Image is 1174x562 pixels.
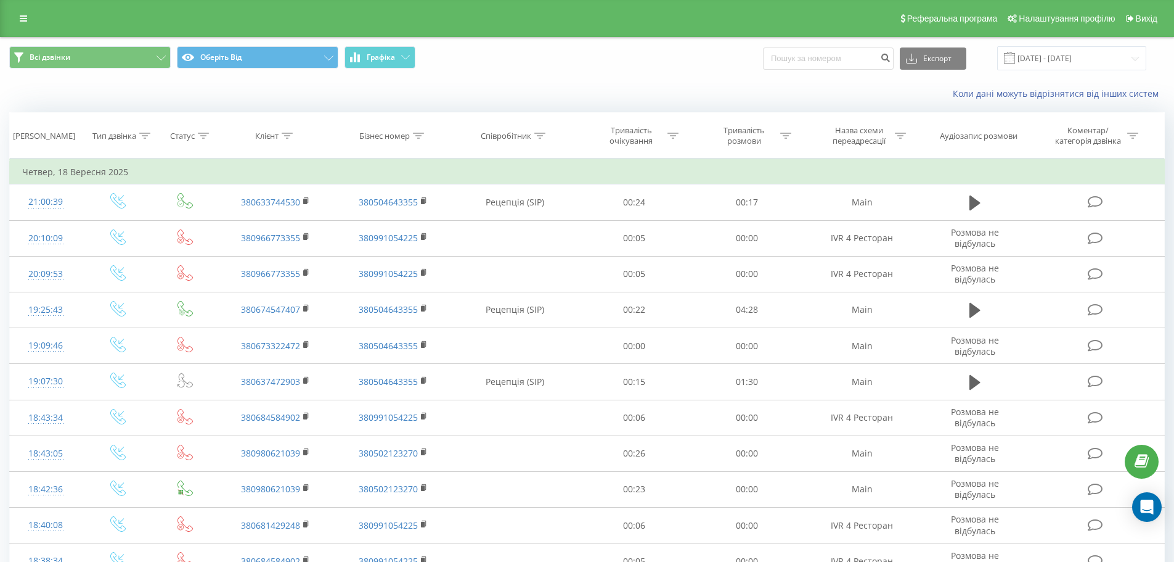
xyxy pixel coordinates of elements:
span: Розмова не відбулась [951,334,999,357]
td: IVR 4 Ресторан [803,400,920,436]
td: IVR 4 Ресторан [803,220,920,256]
div: Клієнт [255,131,279,141]
a: 380502123270 [359,483,418,495]
td: 04:28 [691,292,804,328]
a: 380502123270 [359,447,418,459]
td: 00:23 [578,471,691,507]
td: Main [803,184,920,220]
font: Графіка [367,52,395,62]
td: 00:05 [578,220,691,256]
td: 00:17 [691,184,804,220]
div: 20:10:09 [22,226,70,250]
div: Тривалість очікування [598,125,664,146]
td: 00:00 [691,508,804,543]
button: Оберіть Від [177,46,338,68]
td: 00:00 [691,328,804,364]
td: 01:30 [691,364,804,400]
span: Розмова не відбулась [951,406,999,429]
div: 21:00:39 [22,190,70,214]
div: [PERSON_NAME] [13,131,75,141]
td: Рецепція (SIP) [452,364,578,400]
div: Аудіозапис розмови [940,131,1017,141]
span: Розмова не відбулась [951,442,999,465]
div: 19:09:46 [22,334,70,358]
div: 20:09:53 [22,262,70,286]
div: 18:40:08 [22,513,70,537]
td: IVR 4 Ресторан [803,256,920,292]
a: 380684584902 [241,411,300,423]
td: 00:06 [578,400,691,436]
font: Вихід [1136,14,1157,23]
td: 00:00 [691,256,804,292]
a: 380504643355 [359,304,418,315]
span: Розмова не відбулась [951,513,999,536]
td: Рецепція (SIP) [452,184,578,220]
button: Експорт [900,48,966,70]
td: 00:15 [578,364,691,400]
div: Статус [170,131,195,141]
td: Main [803,364,920,400]
a: 380637472903 [241,376,300,387]
td: IVR 4 Ресторан [803,508,920,543]
div: Відкрити Intercom Messenger [1132,492,1162,522]
div: Тип дзвінка [92,131,136,141]
button: Всі дзвінки [9,46,171,68]
div: 18:42:36 [22,477,70,502]
td: Рецепція (SIP) [452,292,578,328]
a: 380504643355 [359,196,418,208]
font: Реферальна програма [907,14,998,23]
div: 18:43:05 [22,442,70,466]
a: 380504643355 [359,340,418,352]
span: Розмова не відбулась [951,226,999,249]
a: 380633744530 [241,196,300,208]
div: 19:07:30 [22,370,70,394]
font: Оберіть Від [200,52,242,62]
a: 380980621039 [241,447,300,459]
div: Коментар/категорія дзвінка [1052,125,1124,146]
td: 00:26 [578,436,691,471]
td: Четвер, 18 Вересня 2025 [10,160,1165,184]
td: 00:24 [578,184,691,220]
font: Коли дані можуть відрізнятися від інших систем [953,88,1159,99]
a: 380673322472 [241,340,300,352]
td: Main [803,292,920,328]
td: 00:05 [578,256,691,292]
a: 380991054225 [359,232,418,244]
td: 00:00 [691,220,804,256]
td: 00:22 [578,292,691,328]
a: 380991054225 [359,411,418,423]
font: Всі дзвінки [30,52,70,62]
font: Експорт [923,53,952,64]
a: Коли дані можуть відрізнятися від інших систем [953,88,1165,99]
td: 00:00 [691,436,804,471]
div: 18:43:34 [22,406,70,430]
a: 380681429248 [241,519,300,531]
a: 380980621039 [241,483,300,495]
button: Графіка [344,46,415,68]
input: Пошук за номером [763,48,894,70]
td: 00:00 [691,471,804,507]
div: Співробітник [481,131,531,141]
a: 380674547407 [241,304,300,315]
td: 00:06 [578,508,691,543]
a: 380991054225 [359,268,418,279]
a: 380966773355 [241,268,300,279]
td: Main [803,328,920,364]
td: Main [803,436,920,471]
div: Тривалість розмови [711,125,777,146]
td: Main [803,471,920,507]
a: 380966773355 [241,232,300,244]
div: Назва схеми переадресації [826,125,892,146]
a: 380504643355 [359,376,418,387]
td: 00:00 [578,328,691,364]
span: Розмова не відбулась [951,477,999,500]
div: 19:25:43 [22,298,70,322]
td: 00:00 [691,400,804,436]
font: Налаштування профілю [1019,14,1115,23]
div: Бізнес номер [359,131,410,141]
span: Розмова не відбулась [951,262,999,285]
a: 380991054225 [359,519,418,531]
